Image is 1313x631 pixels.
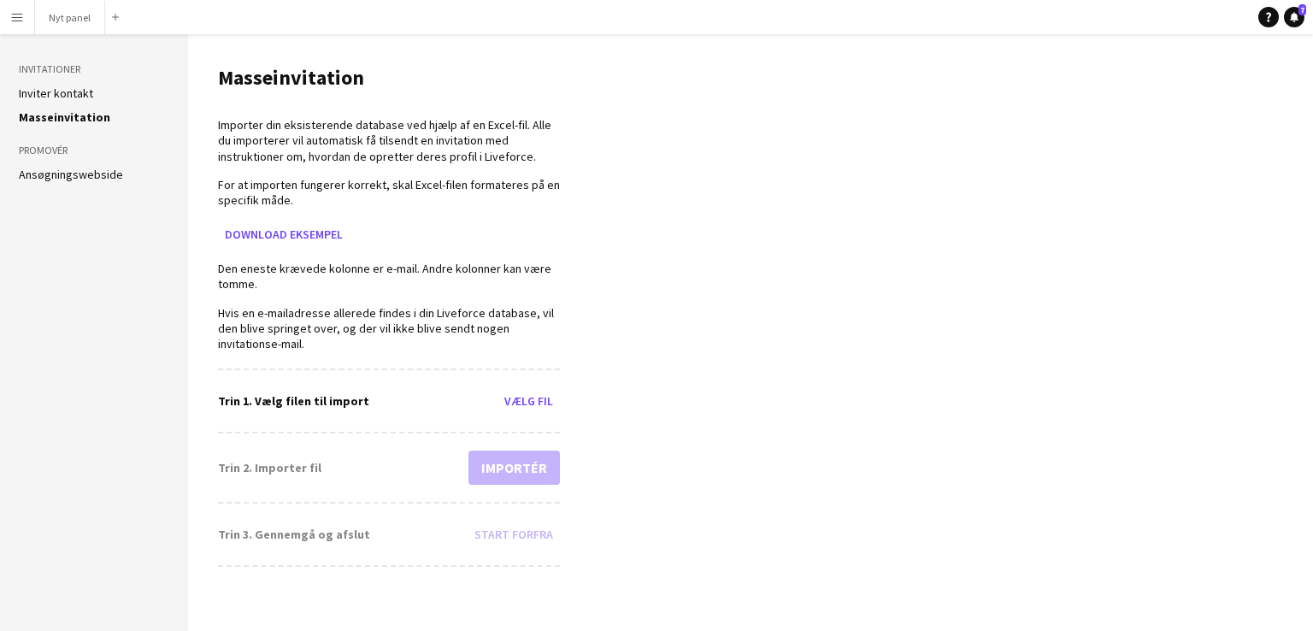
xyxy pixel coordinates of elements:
p: For at importen fungerer korrekt, skal Excel-filen formateres på en specifik måde. [218,177,560,208]
a: 7 [1284,7,1304,27]
h1: Masseinvitation [218,65,560,91]
div: Trin 1. Vælg filen til import [218,393,369,409]
div: Trin 3. Gennemgå og afslut [218,527,370,542]
a: Inviter kontakt [19,86,93,101]
span: 7 [1298,4,1306,15]
h3: Invitationer [19,62,169,77]
a: Masseinvitation [19,109,110,125]
button: Nyt panel [35,1,105,34]
button: Download eksempel [218,221,350,248]
button: Vælg fil [498,387,560,415]
p: Importer din eksisterende database ved hjælp af en Excel-fil. Alle du importerer vil automatisk f... [218,117,560,164]
p: Hvis en e-mailadresse allerede findes i din Liveforce database, vil den blive springet over, og d... [218,305,560,352]
p: Den eneste krævede kolonne er e-mail. Andre kolonner kan være tomme. [218,261,560,292]
h3: Promovér [19,143,169,158]
a: Ansøgningswebside [19,167,123,182]
div: Trin 2. Importer fil [218,460,321,475]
